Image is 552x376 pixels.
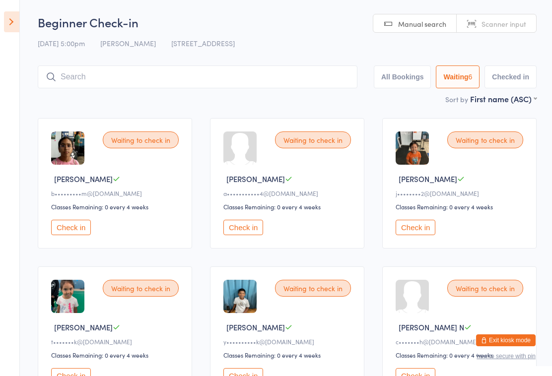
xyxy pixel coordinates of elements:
[51,202,182,211] div: Classes Remaining: 0 every 4 weeks
[445,94,468,104] label: Sort by
[226,322,285,332] span: [PERSON_NAME]
[396,202,526,211] div: Classes Remaining: 0 every 4 weeks
[275,131,351,148] div: Waiting to check in
[484,65,537,88] button: Checked in
[476,334,536,346] button: Exit kiosk mode
[396,337,526,346] div: c•••••••h@[DOMAIN_NAME]
[399,322,464,332] span: [PERSON_NAME] N
[51,280,84,313] img: image1754250484.png
[396,131,429,165] img: image1759788713.png
[470,93,537,104] div: First name (ASC)
[51,189,182,197] div: b•••••••••m@[DOMAIN_NAME]
[223,220,263,235] button: Check in
[51,131,84,165] img: image1748302114.png
[38,38,85,48] span: [DATE] 5:00pm
[469,73,473,81] div: 6
[396,189,526,197] div: j••••••••2@[DOMAIN_NAME]
[482,19,526,29] span: Scanner input
[100,38,156,48] span: [PERSON_NAME]
[51,351,182,359] div: Classes Remaining: 0 every 4 weeks
[51,220,91,235] button: Check in
[51,337,182,346] div: t•••••••k@[DOMAIN_NAME]
[396,351,526,359] div: Classes Remaining: 0 every 4 weeks
[38,65,357,88] input: Search
[436,65,480,88] button: Waiting6
[54,174,113,184] span: [PERSON_NAME]
[275,280,351,297] div: Waiting to check in
[398,19,446,29] span: Manual search
[399,174,457,184] span: [PERSON_NAME]
[223,202,354,211] div: Classes Remaining: 0 every 4 weeks
[477,353,536,360] button: how to secure with pin
[223,280,257,313] img: image1754346557.png
[396,220,435,235] button: Check in
[223,189,354,197] div: a•••••••••••4@[DOMAIN_NAME]
[54,322,113,332] span: [PERSON_NAME]
[103,280,179,297] div: Waiting to check in
[223,337,354,346] div: y••••••••••k@[DOMAIN_NAME]
[447,131,523,148] div: Waiting to check in
[103,131,179,148] div: Waiting to check in
[171,38,235,48] span: [STREET_ADDRESS]
[447,280,523,297] div: Waiting to check in
[226,174,285,184] span: [PERSON_NAME]
[223,351,354,359] div: Classes Remaining: 0 every 4 weeks
[38,14,537,30] h2: Beginner Check-in
[374,65,431,88] button: All Bookings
